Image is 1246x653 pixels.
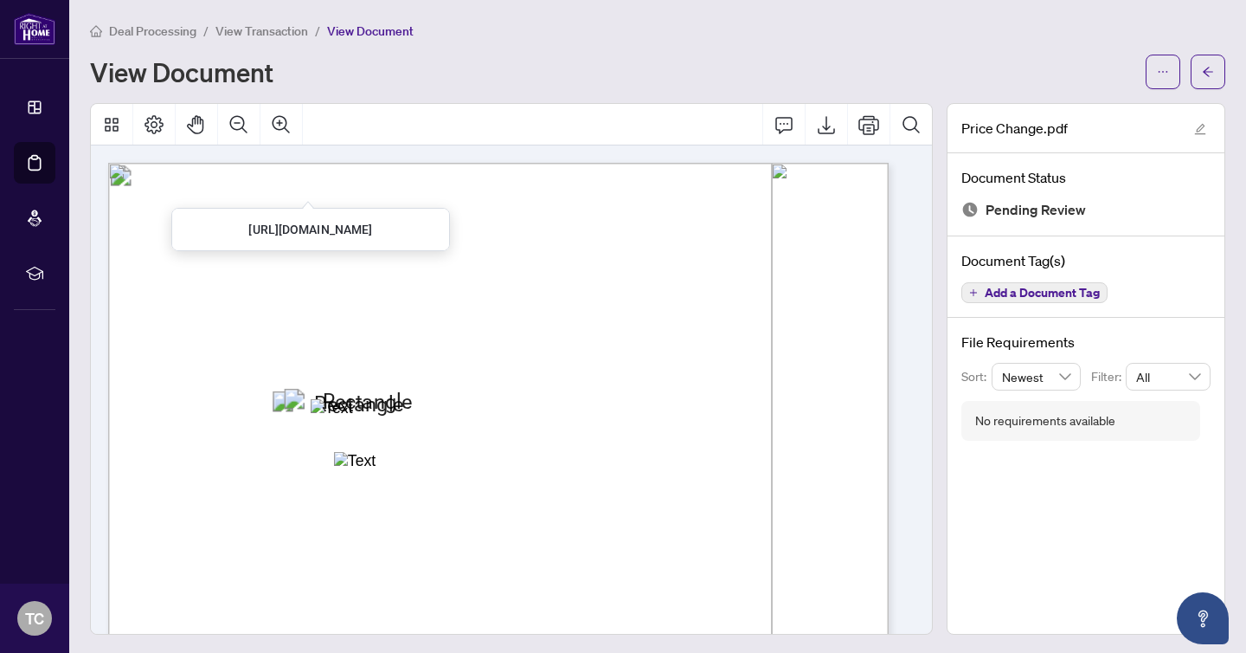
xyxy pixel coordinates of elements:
h4: File Requirements [961,332,1211,352]
button: Add a Document Tag [961,282,1108,303]
span: ellipsis [1157,66,1169,78]
span: All [1136,364,1200,390]
img: logo [14,13,55,45]
img: Document Status [961,201,979,218]
h4: Document Tag(s) [961,250,1211,271]
p: Filter: [1091,367,1126,386]
span: TC [25,606,44,630]
span: Add a Document Tag [985,287,1100,299]
p: Sort: [961,367,992,386]
span: View Transaction [215,23,308,39]
button: Open asap [1177,592,1229,644]
li: / [315,21,320,41]
span: edit [1194,123,1206,135]
span: plus [969,288,978,297]
h4: Document Status [961,167,1211,188]
span: View Document [327,23,414,39]
span: Price Change.pdf [961,118,1068,139]
h1: View Document [90,58,273,86]
span: Pending Review [986,198,1086,222]
div: No requirements available [975,411,1115,430]
span: home [90,25,102,37]
span: Deal Processing [109,23,196,39]
span: arrow-left [1202,66,1214,78]
span: Newest [1002,364,1071,390]
li: / [203,21,209,41]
